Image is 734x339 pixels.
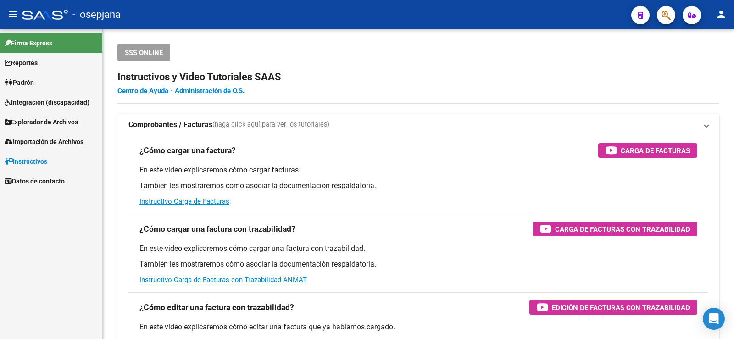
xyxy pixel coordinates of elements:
[117,68,719,86] h2: Instructivos y Video Tutoriales SAAS
[5,117,78,127] span: Explorador de Archivos
[139,259,697,269] p: También les mostraremos cómo asociar la documentación respaldatoria.
[621,145,690,156] span: Carga de Facturas
[117,87,245,95] a: Centro de Ayuda - Administración de O.S.
[117,44,170,61] button: SSS ONLINE
[72,5,121,25] span: - osepjana
[5,58,38,68] span: Reportes
[139,244,697,254] p: En este video explicaremos cómo cargar una factura con trazabilidad.
[703,308,725,330] div: Open Intercom Messenger
[212,120,329,130] span: (haga click aquí para ver los tutoriales)
[128,120,212,130] strong: Comprobantes / Facturas
[533,222,697,236] button: Carga de Facturas con Trazabilidad
[5,156,47,167] span: Instructivos
[139,181,697,191] p: También les mostraremos cómo asociar la documentación respaldatoria.
[5,176,65,186] span: Datos de contacto
[139,144,236,157] h3: ¿Cómo cargar una factura?
[139,276,307,284] a: Instructivo Carga de Facturas con Trazabilidad ANMAT
[139,197,229,206] a: Instructivo Carga de Facturas
[5,38,52,48] span: Firma Express
[117,114,719,136] mat-expansion-panel-header: Comprobantes / Facturas(haga click aquí para ver los tutoriales)
[529,300,697,315] button: Edición de Facturas con Trazabilidad
[5,137,83,147] span: Importación de Archivos
[555,223,690,235] span: Carga de Facturas con Trazabilidad
[5,78,34,88] span: Padrón
[139,165,697,175] p: En este video explicaremos cómo cargar facturas.
[7,9,18,20] mat-icon: menu
[125,49,163,57] span: SSS ONLINE
[716,9,727,20] mat-icon: person
[139,322,697,332] p: En este video explicaremos cómo editar una factura que ya habíamos cargado.
[552,302,690,313] span: Edición de Facturas con Trazabilidad
[139,222,295,235] h3: ¿Cómo cargar una factura con trazabilidad?
[5,97,89,107] span: Integración (discapacidad)
[139,301,294,314] h3: ¿Cómo editar una factura con trazabilidad?
[598,143,697,158] button: Carga de Facturas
